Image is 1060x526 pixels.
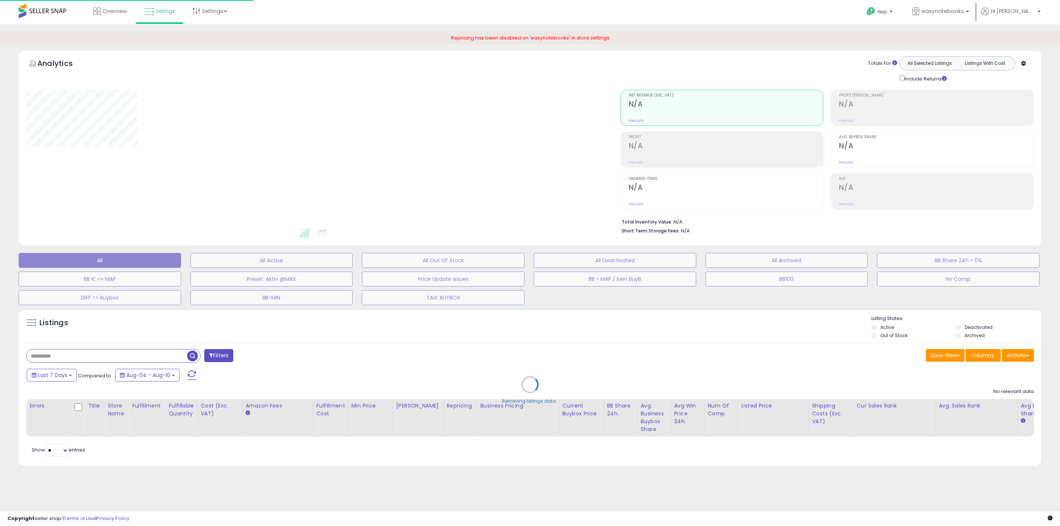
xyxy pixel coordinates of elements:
button: All Deactivated [534,253,696,268]
small: Prev: N/A [629,202,643,206]
span: N/A [681,227,690,234]
h2: N/A [629,100,823,110]
h2: N/A [839,183,1034,193]
a: Help [861,1,900,24]
div: Retrieving listings data.. [502,397,558,404]
button: Price Update Issues [362,272,524,286]
span: Hi [PERSON_NAME] [991,7,1035,15]
span: Listings [156,7,175,15]
button: DIFF <> Buybox [19,290,181,305]
a: Hi [PERSON_NAME] [981,7,1041,24]
small: Prev: N/A [839,118,854,123]
button: All Active [190,253,353,268]
b: Total Inventory Value: [622,219,672,225]
b: Short Term Storage Fees: [622,228,680,234]
button: Preset: Aktiv @MAX [190,272,353,286]
button: BB100 [706,272,868,286]
span: Overview [102,7,127,15]
span: ROI [839,177,1034,181]
li: N/A [622,217,1028,226]
button: All Out Of Stock [362,253,524,268]
h2: N/A [629,183,823,193]
h5: Analytics [37,58,87,70]
button: BB Share 24h > 0% [877,253,1040,268]
div: Include Returns [894,74,956,83]
span: easynotebooks [922,7,964,15]
small: Prev: N/A [839,202,854,206]
span: Ordered Items [629,177,823,181]
button: All Archived [706,253,868,268]
div: Totals For [868,60,897,67]
h2: N/A [839,142,1034,152]
button: All Selected Listings [902,58,958,68]
span: Help [877,9,887,15]
span: Profit [629,135,823,139]
h2: N/A [839,100,1034,110]
button: BB>MIN [190,290,353,305]
button: All [19,253,181,268]
span: Repricing has been disabled on 'easynotebooks' in store settings [451,34,609,41]
i: Get Help [866,7,876,16]
span: Profit [PERSON_NAME] [839,94,1034,98]
button: No Comp. [877,272,1040,286]
span: Net Revenue (Exc. VAT) [629,94,823,98]
button: TAG: BUYBOX [362,290,524,305]
small: Prev: N/A [629,160,643,165]
small: Prev: N/A [839,160,854,165]
span: Avg. Buybox Share [839,135,1034,139]
h2: N/A [629,142,823,152]
button: Listings With Cost [957,58,1013,68]
button: BB € >= MAP [19,272,181,286]
small: Prev: N/A [629,118,643,123]
button: BB > MAP / kein BuyB [534,272,696,286]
